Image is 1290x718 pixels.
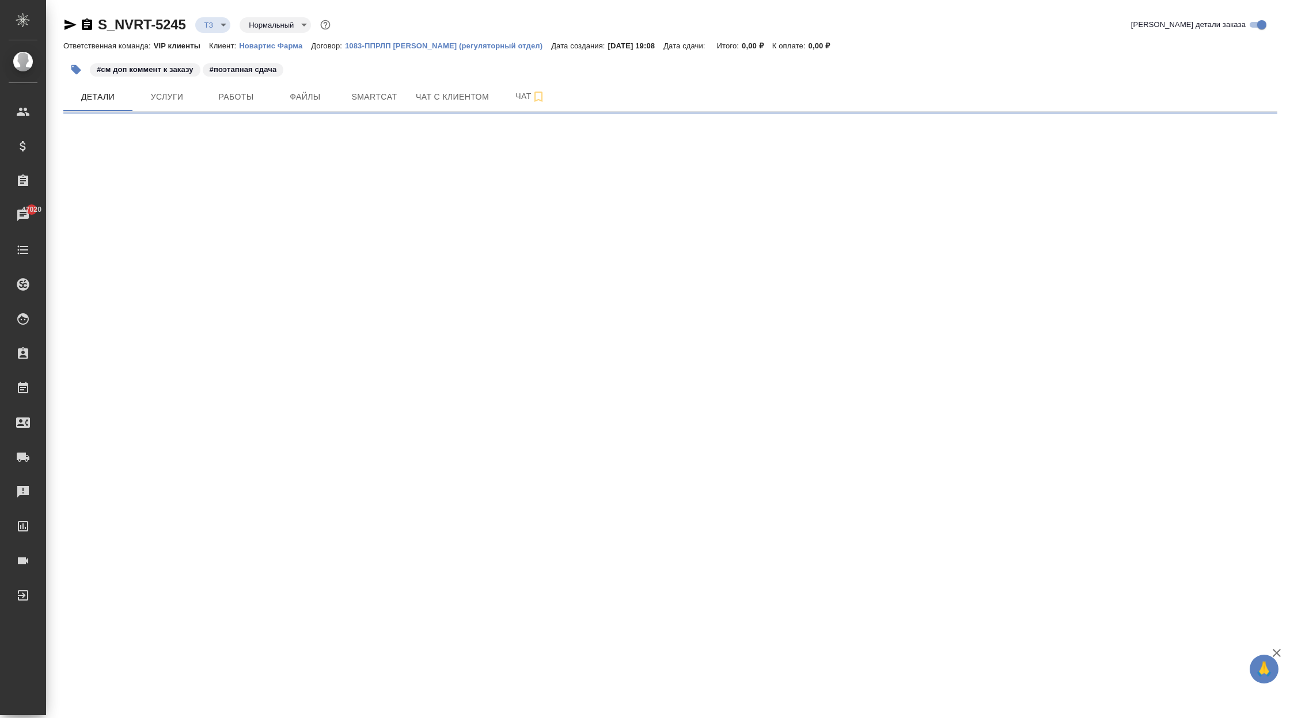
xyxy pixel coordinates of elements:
[608,41,664,50] p: [DATE] 19:08
[318,17,333,32] button: Доп статусы указывают на важность/срочность заказа
[154,41,209,50] p: VIP клиенты
[717,41,742,50] p: Итого:
[1250,655,1278,683] button: 🙏
[1254,657,1274,681] span: 🙏
[63,57,89,82] button: Добавить тэг
[240,17,311,33] div: ТЗ
[210,64,277,75] p: #поэтапная сдача
[345,41,551,50] p: 1083-ППРЛП [PERSON_NAME] (регуляторный отдел)
[202,64,285,74] span: поэтапная сдача
[551,41,608,50] p: Дата создания:
[278,90,333,104] span: Файлы
[239,41,311,50] p: Новартис Фарма
[416,90,489,104] span: Чат с клиентом
[772,41,809,50] p: К оплате:
[1131,19,1246,31] span: [PERSON_NAME] детали заказа
[98,17,186,32] a: S_NVRT-5245
[347,90,402,104] span: Smartcat
[503,89,558,104] span: Чат
[80,18,94,32] button: Скопировать ссылку
[208,90,264,104] span: Работы
[742,41,772,50] p: 0,00 ₽
[209,41,239,50] p: Клиент:
[532,90,545,104] svg: Подписаться
[311,41,345,50] p: Договор:
[663,41,708,50] p: Дата сдачи:
[15,204,48,215] span: 47020
[89,64,202,74] span: см доп коммент к заказу
[809,41,839,50] p: 0,00 ₽
[3,201,43,230] a: 47020
[345,40,551,50] a: 1083-ППРЛП [PERSON_NAME] (регуляторный отдел)
[97,64,193,75] p: #см доп коммент к заказу
[201,20,217,30] button: ТЗ
[245,20,297,30] button: Нормальный
[195,17,231,33] div: ТЗ
[139,90,195,104] span: Услуги
[63,18,77,32] button: Скопировать ссылку для ЯМессенджера
[63,41,154,50] p: Ответственная команда:
[70,90,126,104] span: Детали
[239,40,311,50] a: Новартис Фарма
